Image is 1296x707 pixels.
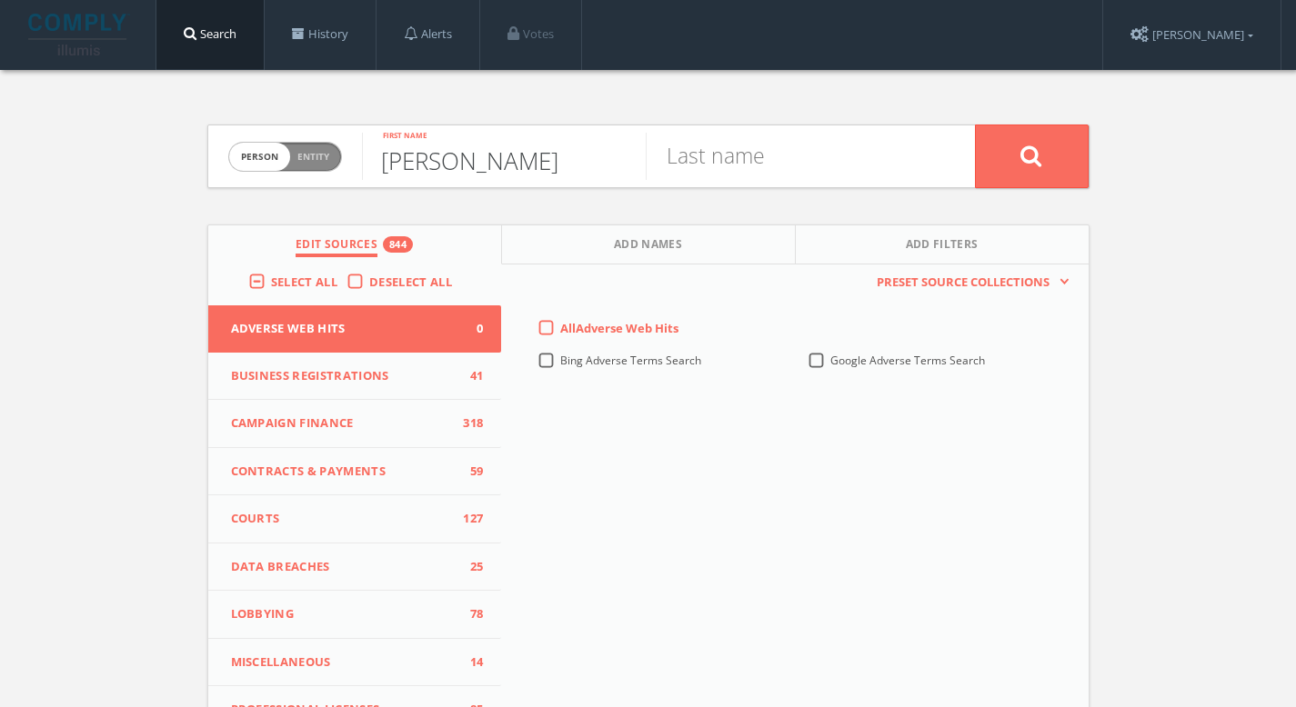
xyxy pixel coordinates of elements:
[868,274,1059,292] span: Preset Source Collections
[502,225,796,264] button: Add Names
[456,653,483,672] span: 14
[456,510,483,528] span: 127
[906,236,979,257] span: Add Filters
[28,14,130,55] img: illumis
[456,558,483,576] span: 25
[830,353,985,368] span: Google Adverse Terms Search
[456,320,483,338] span: 0
[208,400,502,448] button: Campaign Finance318
[231,653,457,672] span: Miscellaneous
[560,353,701,368] span: Bing Adverse Terms Search
[208,448,502,496] button: Contracts & Payments59
[560,320,678,336] span: All Adverse Web Hits
[208,639,502,687] button: Miscellaneous14
[296,236,377,257] span: Edit Sources
[231,463,457,481] span: Contracts & Payments
[297,150,329,164] span: Entity
[208,225,502,264] button: Edit Sources844
[383,236,413,253] div: 844
[456,414,483,433] span: 318
[208,495,502,543] button: Courts127
[231,558,457,576] span: Data Breaches
[456,463,483,481] span: 59
[369,274,452,290] span: Deselect All
[868,274,1070,292] button: Preset Source Collections
[231,414,457,433] span: Campaign Finance
[208,543,502,592] button: Data Breaches25
[231,367,457,385] span: Business Registrations
[231,510,457,528] span: Courts
[229,143,290,171] span: person
[614,236,682,257] span: Add Names
[456,367,483,385] span: 41
[231,320,457,338] span: Adverse Web Hits
[208,591,502,639] button: Lobbying78
[208,305,502,353] button: Adverse Web Hits0
[231,605,457,623] span: Lobbying
[271,274,337,290] span: Select All
[456,605,483,623] span: 78
[796,225,1089,264] button: Add Filters
[208,353,502,401] button: Business Registrations41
